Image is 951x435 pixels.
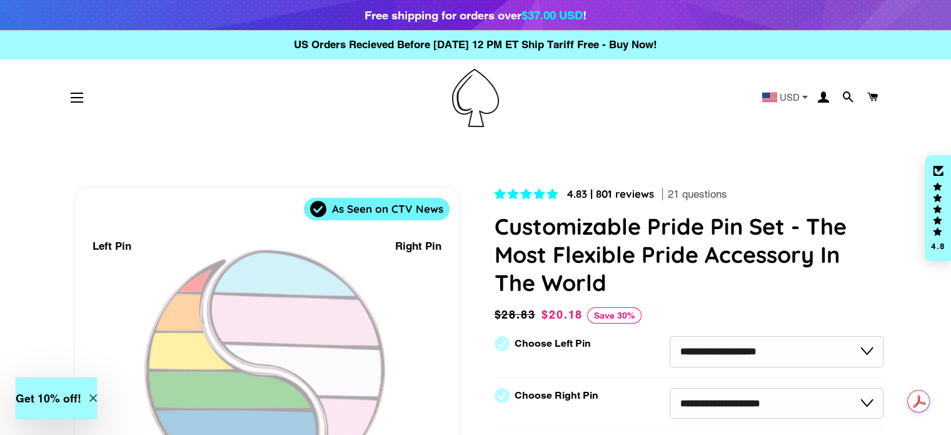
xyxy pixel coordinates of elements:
[515,338,591,349] label: Choose Left Pin
[365,6,586,24] div: Free shipping for orders over !
[495,306,539,324] span: $28.83
[495,188,561,200] span: 4.83 stars
[567,187,654,200] span: 4.83 | 801 reviews
[541,308,583,321] span: $20.18
[521,8,583,22] span: $37.00 USD
[515,390,598,401] label: Choose Right Pin
[930,242,945,250] div: 4.8
[495,212,884,297] h1: Customizable Pride Pin Set - The Most Flexible Pride Accessory In The World
[925,155,951,262] div: Click to open Judge.me floating reviews tab
[395,238,441,255] div: Right Pin
[780,93,800,102] span: USD
[668,187,727,202] span: 21 questions
[587,307,642,324] span: Save 30%
[452,69,499,127] img: Pin-Ace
